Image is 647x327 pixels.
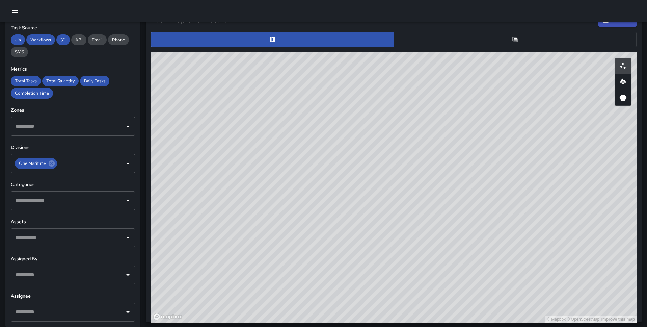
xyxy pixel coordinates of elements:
button: Map [151,32,394,47]
h6: Assets [11,218,135,226]
span: Jia [11,37,25,43]
button: Table [394,32,637,47]
button: 3D Heatmap [615,90,631,106]
button: Open [123,307,133,317]
svg: Table [512,36,518,43]
div: Phone [108,34,129,45]
div: Jia [11,34,25,45]
div: Total Tasks [11,76,41,86]
h6: Categories [11,181,135,188]
div: Completion Time [11,88,53,99]
span: Workflows [26,37,55,43]
button: Open [123,196,133,205]
button: Open [123,270,133,280]
h6: Zones [11,107,135,114]
span: SMS [11,49,28,55]
span: Total Quantity [42,78,79,84]
div: Email [88,34,107,45]
button: Scatterplot [615,58,631,74]
span: Daily Tasks [80,78,109,84]
span: Completion Time [11,90,53,96]
button: Heatmap [615,74,631,90]
h6: Metrics [11,66,135,73]
div: Workflows [26,34,55,45]
svg: Scatterplot [619,62,627,70]
span: API [71,37,86,43]
span: Total Tasks [11,78,41,84]
svg: Map [269,36,276,43]
span: Email [88,37,107,43]
h6: Assigned By [11,255,135,263]
div: Total Quantity [42,76,79,86]
svg: Heatmap [619,78,627,86]
svg: 3D Heatmap [619,94,627,102]
button: Open [123,122,133,131]
button: Open [123,159,133,168]
div: API [71,34,86,45]
div: 311 [56,34,70,45]
h6: Task Source [11,24,135,32]
div: SMS [11,47,28,57]
h6: Assignee [11,293,135,300]
span: 311 [56,37,70,43]
h6: Divisions [11,144,135,151]
button: Open [123,233,133,243]
div: One Maritime [15,158,57,169]
span: One Maritime [15,159,50,167]
span: Phone [108,37,129,43]
div: Daily Tasks [80,76,109,86]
